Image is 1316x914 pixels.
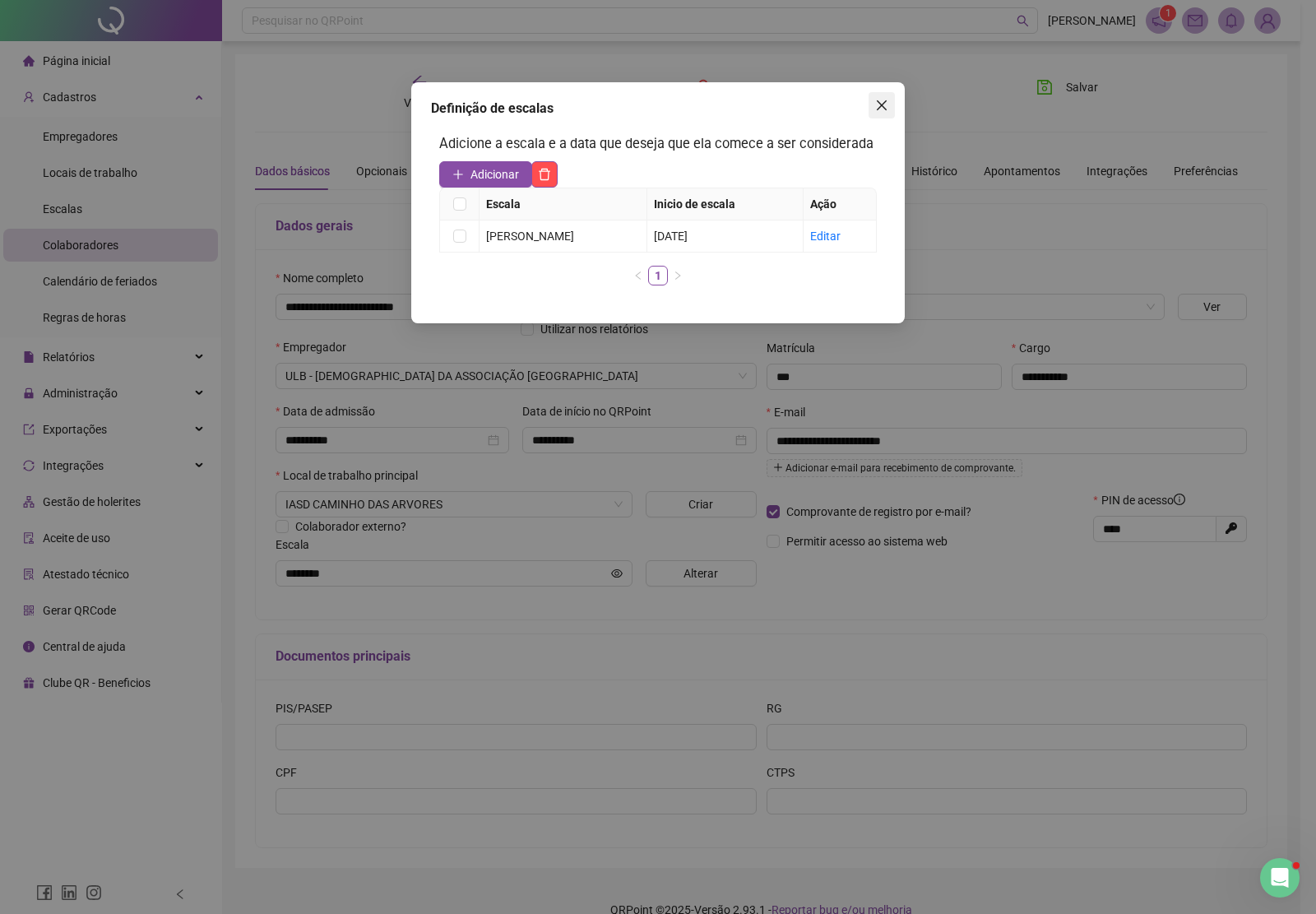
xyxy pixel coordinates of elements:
a: 1 [649,267,667,285]
div: Definição de escalas [431,99,885,118]
button: left [628,266,648,285]
th: Escala [480,188,647,220]
iframe: Intercom live chat [1260,858,1300,898]
button: Adicionar [439,161,532,188]
li: 1 [648,266,668,285]
span: right [673,271,683,281]
span: delete [538,168,551,181]
button: right [668,266,688,285]
a: Editar [810,230,841,243]
span: close [875,99,888,112]
h3: Adicione a escala e a data que deseja que ela comece a ser considerada [439,133,877,155]
li: Próxima página [668,266,688,285]
th: Inicio de escala [647,188,804,220]
div: [PERSON_NAME] [486,227,640,245]
button: Close [869,92,895,118]
th: Ação [804,188,877,220]
span: plus [452,169,464,180]
li: Página anterior [628,266,648,285]
span: left [633,271,643,281]
span: [DATE] [654,230,688,243]
span: Adicionar [470,165,519,183]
